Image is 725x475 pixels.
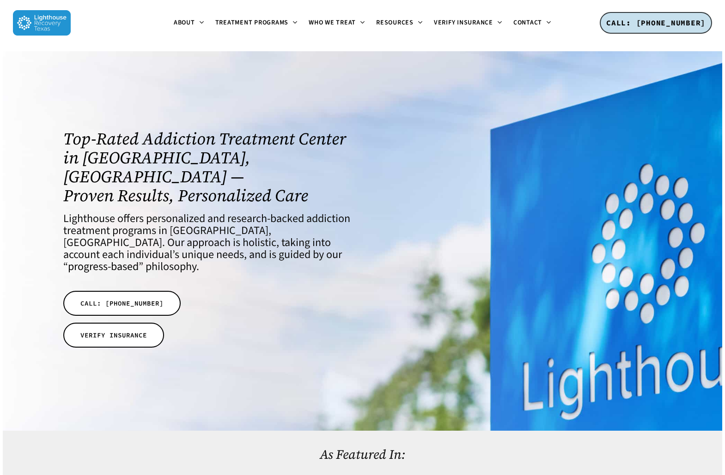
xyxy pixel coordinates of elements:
[606,18,706,27] span: CALL: [PHONE_NUMBER]
[513,18,542,27] span: Contact
[376,18,414,27] span: Resources
[63,323,164,348] a: VERIFY INSURANCE
[428,19,508,27] a: Verify Insurance
[215,18,289,27] span: Treatment Programs
[68,259,139,275] a: progress-based
[63,291,181,316] a: CALL: [PHONE_NUMBER]
[174,18,195,27] span: About
[434,18,493,27] span: Verify Insurance
[309,18,356,27] span: Who We Treat
[210,19,304,27] a: Treatment Programs
[63,213,350,273] h4: Lighthouse offers personalized and research-backed addiction treatment programs in [GEOGRAPHIC_DA...
[600,12,712,34] a: CALL: [PHONE_NUMBER]
[303,19,371,27] a: Who We Treat
[508,19,557,27] a: Contact
[13,10,71,36] img: Lighthouse Recovery Texas
[320,445,405,463] a: As Featured In:
[371,19,428,27] a: Resources
[63,129,350,205] h1: Top-Rated Addiction Treatment Center in [GEOGRAPHIC_DATA], [GEOGRAPHIC_DATA] — Proven Results, Pe...
[168,19,210,27] a: About
[80,331,147,340] span: VERIFY INSURANCE
[80,299,164,308] span: CALL: [PHONE_NUMBER]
